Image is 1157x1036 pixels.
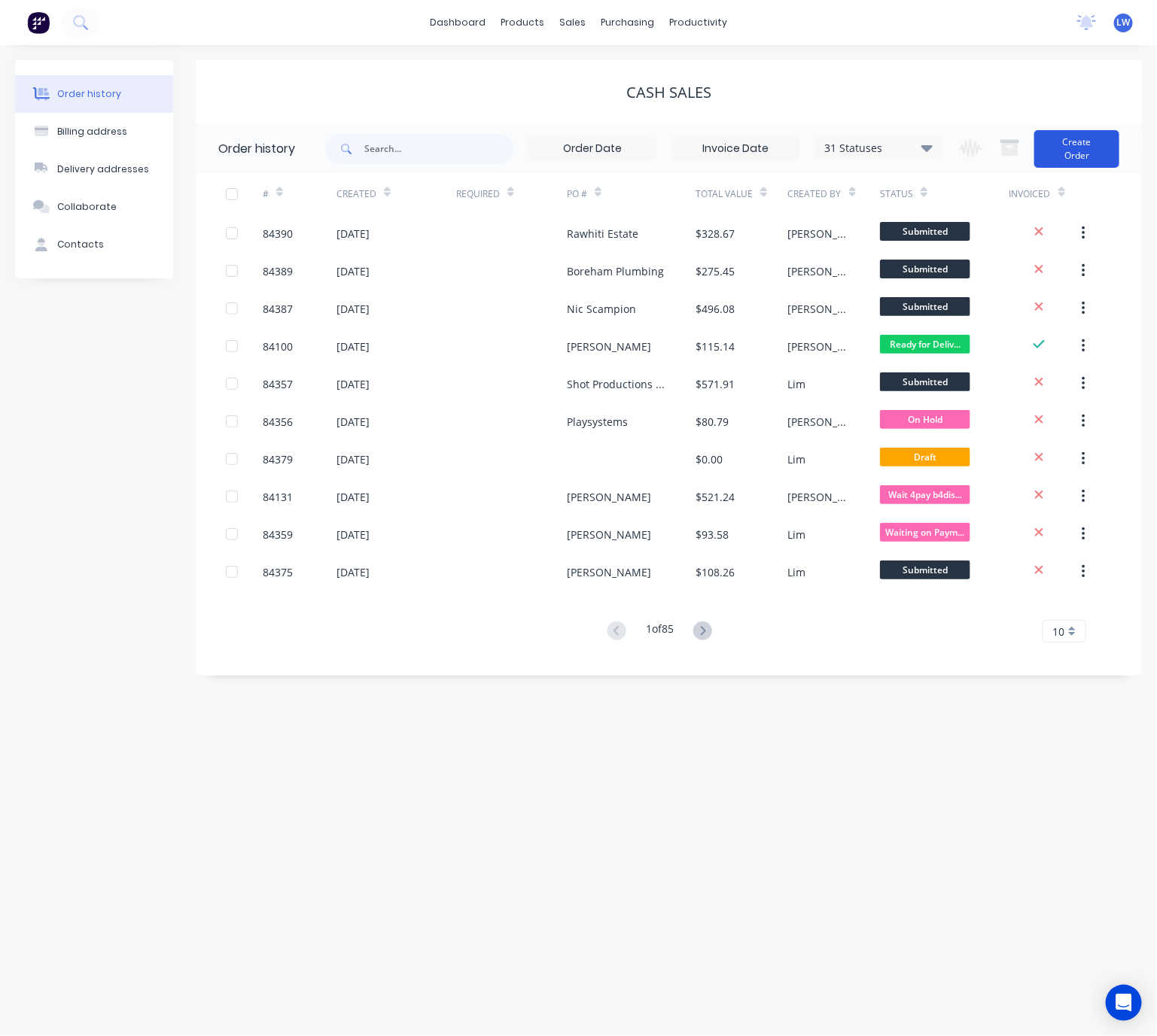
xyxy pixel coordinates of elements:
div: 84359 [263,527,293,542]
span: Submitted [880,372,970,391]
div: Lim [788,376,806,392]
div: $496.08 [696,301,735,317]
div: Boreham Plumbing [567,263,664,279]
button: Collaborate [15,188,173,226]
div: 1 of 85 [646,621,674,643]
div: [DATE] [336,339,370,354]
span: 10 [1052,624,1064,640]
a: dashboard [422,11,493,34]
div: Order history [218,140,295,158]
div: Status [880,187,913,201]
div: 84100 [263,339,293,354]
span: On Hold [880,410,970,429]
div: Order history [57,87,121,101]
div: $275.45 [696,263,735,279]
div: $108.26 [696,564,735,580]
button: Delivery addresses [15,150,173,188]
img: Factory [27,11,50,34]
div: Contacts [57,238,104,251]
div: [PERSON_NAME] [567,489,651,505]
div: Invoiced [1009,187,1051,201]
div: Lim [788,451,806,467]
div: [DATE] [336,376,370,392]
div: [DATE] [336,301,370,317]
div: 31 Statuses [815,140,942,156]
span: Submitted [880,561,970,579]
div: [DATE] [336,564,370,580]
div: 84379 [263,451,293,467]
div: [DATE] [336,263,370,279]
div: $521.24 [696,489,735,505]
div: [DATE] [336,414,370,430]
div: Open Intercom Messenger [1106,985,1142,1021]
div: Created By [788,173,880,214]
div: Required [456,173,567,214]
div: [PERSON_NAME] [788,414,850,430]
div: [DATE] [336,489,370,505]
span: Waiting on Paym... [880,523,970,542]
div: Total Value [696,187,753,201]
button: Create Order [1034,130,1119,168]
div: Rawhiti Estate [567,226,638,242]
div: [PERSON_NAME] [567,339,651,354]
div: PO # [567,187,587,201]
div: Shot Productions Ltd [567,376,665,392]
div: [DATE] [336,527,370,542]
div: productivity [662,11,735,34]
div: [PERSON_NAME] [788,263,850,279]
div: Invoiced [1009,173,1083,214]
div: purchasing [593,11,662,34]
div: # [263,187,269,201]
div: [PERSON_NAME] [788,339,850,354]
div: Status [880,173,1009,214]
div: Created By [788,187,842,201]
div: [PERSON_NAME] [788,226,850,242]
div: Billing address [57,125,127,138]
span: Submitted [880,297,970,316]
div: [PERSON_NAME] [567,564,651,580]
button: Billing address [15,113,173,150]
div: Total Value [696,173,787,214]
div: Collaborate [57,200,117,214]
div: [PERSON_NAME] [567,527,651,542]
div: # [263,173,336,214]
span: Submitted [880,260,970,278]
span: Wait 4pay b4dis... [880,485,970,504]
div: $328.67 [696,226,735,242]
span: LW [1117,16,1131,29]
div: Delivery addresses [57,163,149,176]
div: Cash Sales [626,84,711,102]
div: 84131 [263,489,293,505]
div: 84389 [263,263,293,279]
div: Required [456,187,500,201]
div: [DATE] [336,226,370,242]
div: $115.14 [696,339,735,354]
div: $571.91 [696,376,735,392]
div: Lim [788,527,806,542]
span: Submitted [880,222,970,241]
input: Invoice Date [672,138,799,160]
button: Order history [15,75,173,113]
button: Contacts [15,226,173,263]
div: 84357 [263,376,293,392]
div: Playsystems [567,414,628,430]
div: Created [336,187,376,201]
div: 84356 [263,414,293,430]
input: Order Date [529,138,656,160]
div: 84375 [263,564,293,580]
div: PO # [567,173,696,214]
div: Lim [788,564,806,580]
div: Nic Scampion [567,301,636,317]
div: products [493,11,552,34]
div: sales [552,11,593,34]
span: Ready for Deliv... [880,335,970,354]
input: Search... [364,134,513,164]
div: [DATE] [336,451,370,467]
div: [PERSON_NAME] [788,301,850,317]
div: $0.00 [696,451,723,467]
div: Created [336,173,456,214]
div: 84387 [263,301,293,317]
div: 84390 [263,226,293,242]
div: [PERSON_NAME] [788,489,850,505]
span: Draft [880,448,970,466]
